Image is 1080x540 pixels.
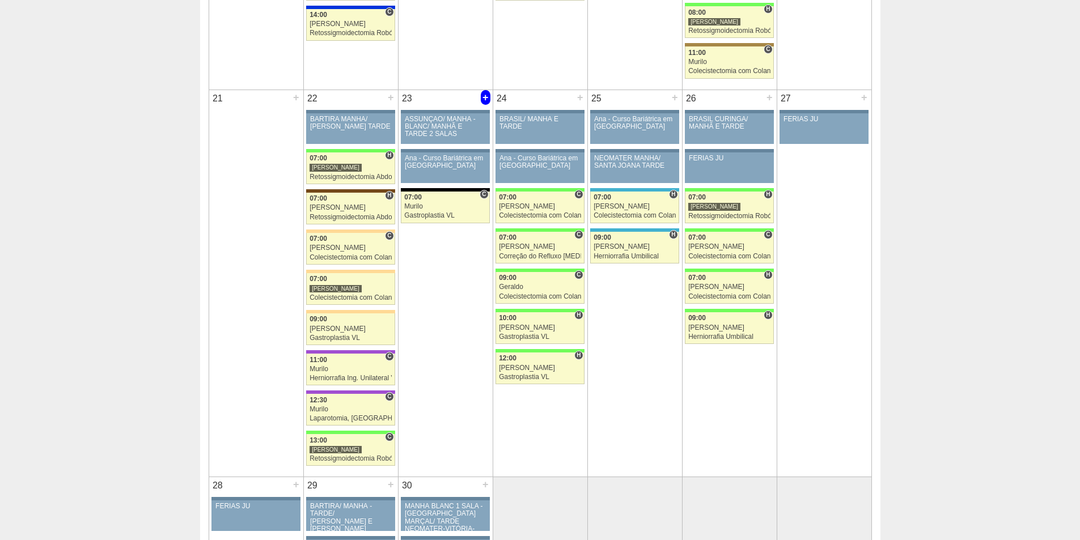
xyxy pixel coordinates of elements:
a: H 08:00 [PERSON_NAME] Retossigmoidectomia Robótica [685,6,773,38]
span: Consultório [764,45,772,54]
span: Consultório [574,230,583,239]
div: Key: Oswaldo Cruz Paulista [685,43,773,46]
span: Consultório [574,190,583,199]
div: + [670,90,680,105]
div: 27 [777,90,795,107]
span: 07:00 [688,233,706,241]
a: FERIAS JU [211,500,300,531]
div: Colecistectomia com Colangiografia VL [688,253,770,260]
span: 07:00 [310,154,327,162]
div: Colecistectomia com Colangiografia VL [310,294,392,301]
span: 07:00 [310,275,327,283]
a: C 13:00 [PERSON_NAME] Retossigmoidectomia Robótica [306,434,395,466]
span: 09:00 [499,274,516,282]
div: Key: Neomater [590,228,679,232]
div: + [481,477,490,492]
a: FERIAS JU [780,113,868,144]
span: Hospital [669,230,677,239]
a: H 07:00 [PERSON_NAME] Retossigmoidectomia Abdominal VL [306,193,395,224]
div: Key: Brasil [685,228,773,232]
div: Key: Bartira [306,310,395,313]
div: Key: Brasil [306,149,395,152]
div: Key: Aviso [401,149,489,152]
div: Key: Aviso [780,110,868,113]
span: Hospital [385,151,393,160]
div: 24 [493,90,511,107]
a: FERIAS JU [685,152,773,183]
div: [PERSON_NAME] [594,203,676,210]
div: 26 [683,90,700,107]
a: H 07:00 [PERSON_NAME] Colecistectomia com Colangiografia VL [685,272,773,304]
div: [PERSON_NAME] [310,204,392,211]
div: BARTIRA MANHÃ/ [PERSON_NAME] TARDE [310,116,391,130]
span: Consultório [385,7,393,16]
span: 09:00 [594,233,611,241]
span: Consultório [480,190,488,199]
a: 09:00 [PERSON_NAME] Gastroplastia VL [306,313,395,345]
div: Retossigmoidectomia Robótica [310,29,392,37]
a: C 07:00 [PERSON_NAME] Colecistectomia com Colangiografia VL [306,233,395,265]
div: Herniorrafia Umbilical [594,253,676,260]
div: Correção do Refluxo [MEDICAL_DATA] esofágico Robótico [499,253,581,260]
div: Retossigmoidectomia Robótica [688,27,770,35]
a: H 09:00 [PERSON_NAME] Herniorrafia Umbilical [685,312,773,344]
span: Hospital [574,311,583,320]
div: 25 [588,90,605,107]
a: C 07:00 Murilo Gastroplastia VL [401,192,489,223]
div: [PERSON_NAME] [310,244,392,252]
div: Murilo [310,406,392,413]
div: [PERSON_NAME] [499,203,581,210]
div: + [765,90,774,105]
div: Ana - Curso Bariátrica em [GEOGRAPHIC_DATA] [499,155,581,169]
div: 23 [399,90,416,107]
div: Key: Brasil [685,188,773,192]
div: 21 [209,90,227,107]
a: Ana - Curso Bariátrica em [GEOGRAPHIC_DATA] [590,113,679,144]
div: Herniorrafia Umbilical [688,333,770,341]
div: + [291,90,301,105]
div: Ana - Curso Bariátrica em [GEOGRAPHIC_DATA] [594,116,675,130]
div: Key: Aviso [590,149,679,152]
div: 30 [399,477,416,494]
div: [PERSON_NAME] [310,325,392,333]
span: Consultório [574,270,583,279]
div: [PERSON_NAME] [688,283,770,291]
div: Key: Aviso [495,110,584,113]
div: [PERSON_NAME] [688,202,740,211]
a: ASSUNÇÃO/ MANHÃ -BLANC/ MANHÃ E TARDE 2 SALAS [401,113,489,144]
a: C 07:00 [PERSON_NAME] Colecistectomia com Colangiografia VL [685,232,773,263]
div: + [386,90,396,105]
div: + [481,90,490,105]
a: Ana - Curso Bariátrica em [GEOGRAPHIC_DATA] [495,152,584,183]
div: Key: Aviso [211,497,300,500]
span: 10:00 [499,314,516,322]
div: ASSUNÇÃO/ MANHÃ -BLANC/ MANHÃ E TARDE 2 SALAS [405,116,486,138]
span: 07:00 [499,233,516,241]
div: Colecistectomia com Colangiografia VL [499,293,581,300]
div: [PERSON_NAME] [594,243,676,250]
div: [PERSON_NAME] [310,284,362,293]
span: 09:00 [310,315,327,323]
a: C 11:00 Murilo Colecistectomia com Colangiografia VL [685,46,773,78]
div: Key: Blanc [401,188,489,192]
div: 28 [209,477,227,494]
div: [PERSON_NAME] [499,243,581,250]
div: Key: Brasil [685,309,773,312]
div: Murilo [310,365,392,373]
a: H 07:00 [PERSON_NAME] Colecistectomia com Colangiografia VL [590,192,679,223]
div: Key: Bartira [306,229,395,233]
div: BARTIRA/ MANHÃ - TARDE/ [PERSON_NAME] E [PERSON_NAME] [310,503,391,533]
a: H 07:00 [PERSON_NAME] Retossigmoidectomia Abdominal VL [306,152,395,184]
span: 07:00 [688,193,706,201]
div: 29 [304,477,321,494]
a: C 14:00 [PERSON_NAME] Retossigmoidectomia Robótica [306,9,395,41]
div: 22 [304,90,321,107]
div: + [859,90,869,105]
div: [PERSON_NAME] [688,243,770,250]
div: Key: Brasil [306,431,395,434]
div: [PERSON_NAME] [310,20,392,28]
div: Retossigmoidectomia Robótica [688,212,770,220]
div: Key: Aviso [685,110,773,113]
span: Hospital [385,191,393,200]
div: Gastroplastia VL [404,212,486,219]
